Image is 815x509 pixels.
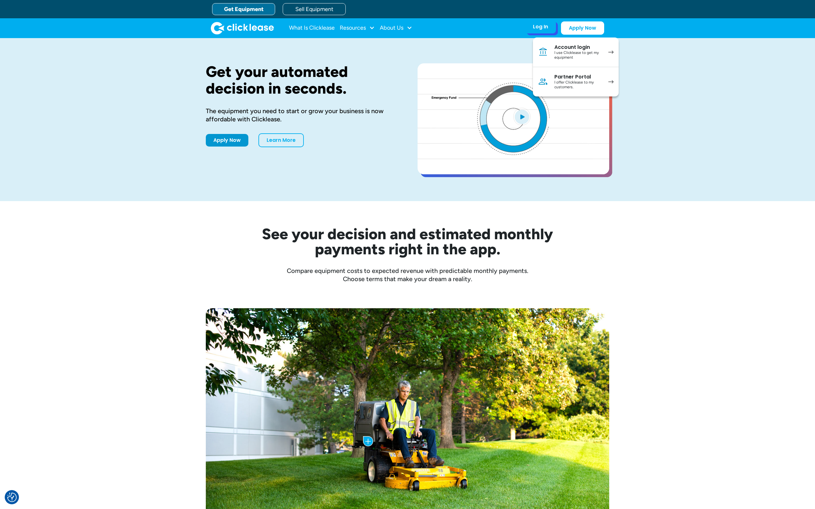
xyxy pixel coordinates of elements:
a: open lightbox [418,63,609,174]
img: Blue play button logo on a light blue circular background [513,108,530,125]
img: Person icon [538,77,548,87]
a: Get Equipment [212,3,275,15]
h1: Get your automated decision in seconds. [206,63,397,97]
div: Resources [340,22,375,34]
div: Partner Portal [554,74,602,80]
div: About Us [380,22,412,34]
div: Compare equipment costs to expected revenue with predictable monthly payments. Choose terms that ... [206,267,609,283]
div: The equipment you need to start or grow your business is now affordable with Clicklease. [206,107,397,123]
a: home [211,22,274,34]
a: Apply Now [561,21,604,35]
a: Account loginI use Clicklease to get my equipment [533,38,619,67]
div: Log In [533,24,548,30]
a: Apply Now [206,134,248,147]
img: arrow [608,50,614,54]
a: What Is Clicklease [289,22,335,34]
a: Partner PortalI offer Clicklease to my customers. [533,67,619,96]
img: Clicklease logo [211,22,274,34]
img: arrow [608,80,614,84]
div: I use Clicklease to get my equipment [554,50,602,60]
a: Learn More [258,133,304,147]
h2: See your decision and estimated monthly payments right in the app. [231,226,584,257]
button: Consent Preferences [7,493,17,502]
img: Plus icon with blue background [363,436,373,446]
img: Revisit consent button [7,493,17,502]
div: I offer Clicklease to my customers. [554,80,602,90]
nav: Log In [533,38,619,96]
div: Account login [554,44,602,50]
img: Bank icon [538,47,548,57]
a: Sell Equipment [283,3,346,15]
